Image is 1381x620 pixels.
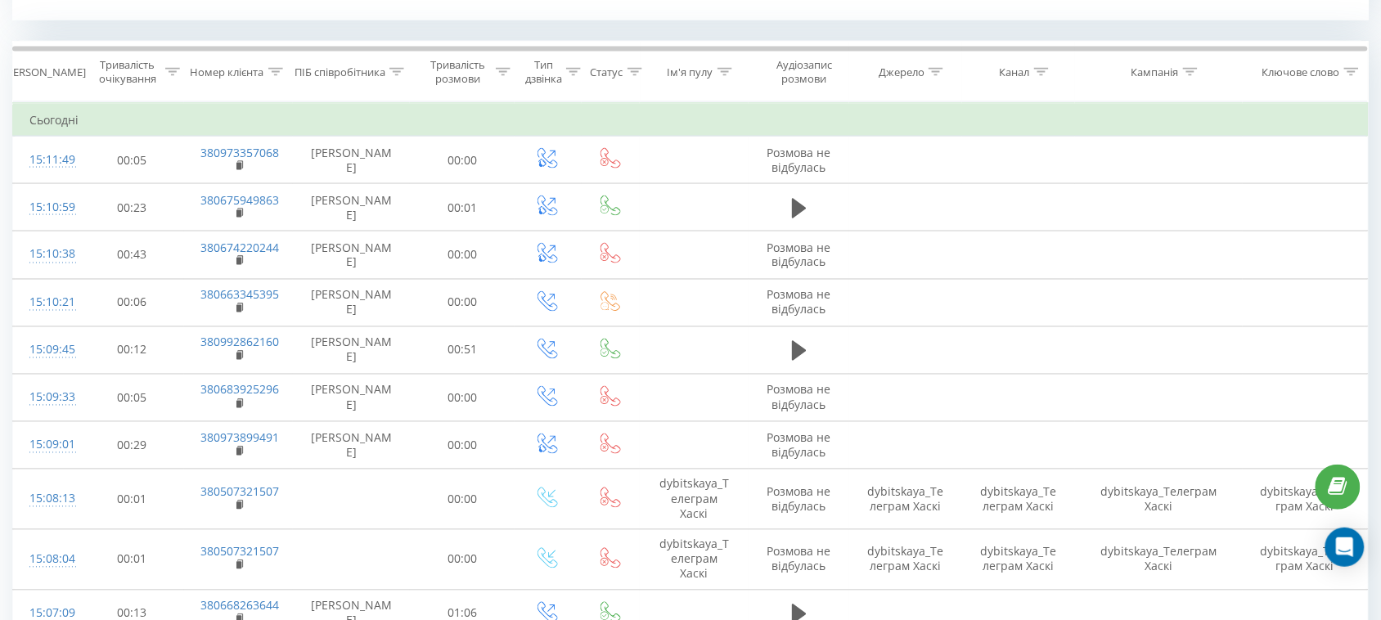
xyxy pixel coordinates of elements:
td: 00:00 [410,422,515,469]
td: 00:01 [79,469,184,530]
td: dybitskaya_Телеграм Хаскі [962,529,1075,590]
td: [PERSON_NAME] [293,184,410,231]
div: Джерело [879,65,924,79]
td: [PERSON_NAME] [293,231,410,279]
td: 00:51 [410,326,515,374]
div: Тривалість очікування [94,58,161,86]
td: dybitskaya_Телеграм Хаскі [849,529,962,590]
td: dybitskaya_Телеграм Хаскі [1243,469,1368,530]
div: 15:09:33 [29,382,63,414]
td: 00:00 [410,279,515,326]
td: dybitskaya_Телеграм Хаскі [1243,529,1368,590]
div: 15:10:59 [29,191,63,223]
a: 380668263644 [200,598,279,613]
td: 00:23 [79,184,184,231]
div: Аудіозапис розмови [763,58,845,86]
td: dybitskaya_Телеграм Хаскі [962,469,1075,530]
div: Номер клієнта [191,65,264,79]
td: [PERSON_NAME] [293,137,410,184]
a: 380973357068 [200,145,279,160]
a: 380507321507 [200,484,279,500]
a: 380992862160 [200,335,279,350]
a: 380663345395 [200,287,279,303]
a: 380683925296 [200,382,279,398]
td: 00:00 [410,469,515,530]
td: dybitskaya_Телеграм Хаскі [640,469,749,530]
div: Канал [1000,65,1030,79]
td: 00:05 [79,375,184,422]
a: 380507321507 [200,544,279,559]
div: 15:11:49 [29,144,63,176]
div: Ключове слово [1262,65,1340,79]
div: Ім'я пулу [668,65,713,79]
td: 00:01 [410,184,515,231]
td: 00:01 [79,529,184,590]
div: 15:08:04 [29,544,63,576]
td: 00:12 [79,326,184,374]
td: dybitskaya_Телеграм Хаскі [640,529,749,590]
span: Розмова не відбулась [767,145,831,175]
div: 15:09:01 [29,429,63,461]
td: 00:00 [410,529,515,590]
td: [PERSON_NAME] [293,326,410,374]
a: 380973899491 [200,430,279,446]
td: dybitskaya_Телеграм Хаскі [1075,529,1243,590]
div: 15:09:45 [29,335,63,366]
div: Open Intercom Messenger [1325,528,1365,567]
div: Кампанія [1131,65,1179,79]
td: 00:43 [79,231,184,279]
div: ПІБ співробітника [295,65,385,79]
div: 15:08:13 [29,483,63,515]
div: Статус [591,65,623,79]
span: Розмова не відбулась [767,240,831,270]
td: [PERSON_NAME] [293,375,410,422]
span: Розмова не відбулась [767,484,831,514]
td: 00:00 [410,137,515,184]
td: 00:29 [79,422,184,469]
span: Розмова не відбулась [767,544,831,574]
td: 00:05 [79,137,184,184]
td: 00:06 [79,279,184,326]
div: Тривалість розмови [425,58,492,86]
span: Розмова не відбулась [767,382,831,412]
td: 00:00 [410,231,515,279]
span: Розмова не відбулась [767,287,831,317]
div: 15:10:21 [29,287,63,319]
td: dybitskaya_Телеграм Хаскі [1075,469,1243,530]
a: 380675949863 [200,192,279,208]
td: Сьогодні [13,104,1369,137]
td: 00:00 [410,375,515,422]
div: Тип дзвінка [525,58,562,86]
td: dybitskaya_Телеграм Хаскі [849,469,962,530]
div: [PERSON_NAME] [3,65,86,79]
td: [PERSON_NAME] [293,422,410,469]
td: [PERSON_NAME] [293,279,410,326]
span: Розмова не відбулась [767,430,831,461]
a: 380674220244 [200,240,279,255]
div: 15:10:38 [29,239,63,271]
